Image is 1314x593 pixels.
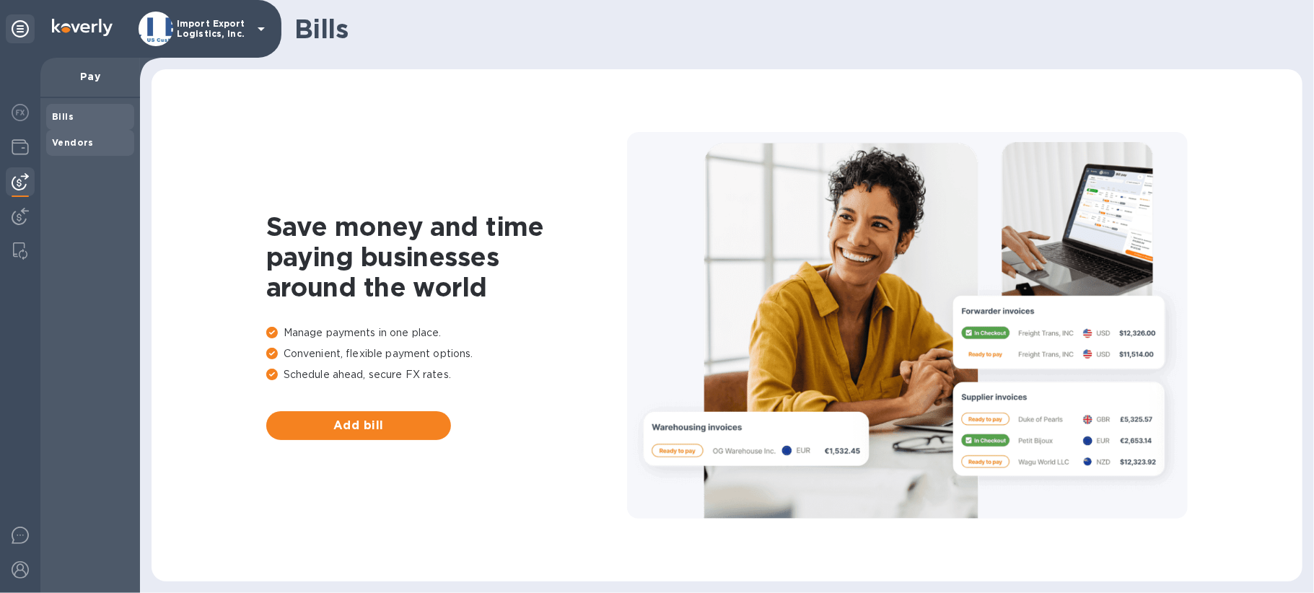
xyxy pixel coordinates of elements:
[278,417,439,434] span: Add bill
[12,139,29,156] img: Wallets
[52,111,74,122] b: Bills
[6,14,35,43] div: Unpin categories
[52,137,94,148] b: Vendors
[52,69,128,84] p: Pay
[266,211,627,302] h1: Save money and time paying businesses around the world
[266,411,451,440] button: Add bill
[266,367,627,382] p: Schedule ahead, secure FX rates.
[52,19,113,36] img: Logo
[266,325,627,341] p: Manage payments in one place.
[177,19,249,39] p: Import Export Logistics, Inc.
[266,346,627,361] p: Convenient, flexible payment options.
[12,104,29,121] img: Foreign exchange
[294,14,1291,44] h1: Bills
